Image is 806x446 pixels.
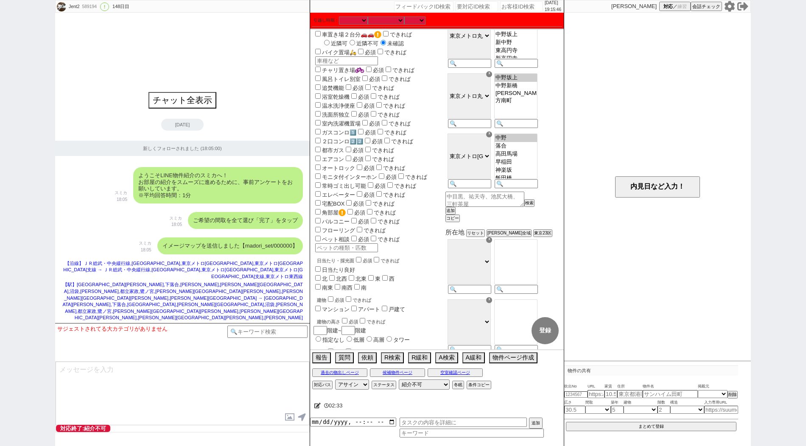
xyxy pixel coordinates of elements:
[317,347,444,356] div: 構造
[365,129,376,136] span: 必須
[353,337,364,343] label: 低層
[358,319,385,324] label: できれば
[313,227,355,234] label: フローリング
[566,422,736,431] button: まとめて登録
[617,383,643,390] span: 住所
[611,3,657,10] p: [PERSON_NAME]
[315,164,321,170] input: オートロック
[313,326,444,344] div: 階建~ 階建
[313,236,350,243] label: ペット相談
[643,390,698,398] input: サンハイム田町
[617,390,643,398] input: 東京都港区海岸３
[375,276,381,282] label: 東
[322,276,327,282] label: 北
[381,31,412,38] label: できれば
[353,156,364,162] span: 必須
[495,59,538,68] input: 🔍
[495,285,538,294] input: 🔍
[382,120,387,125] input: できれば
[355,227,386,234] label: できれば
[188,212,303,229] div: ご希望の間取を全て選び「完了」をタップ
[495,179,538,188] input: 🔍
[372,138,383,145] span: 必須
[315,138,321,143] input: ２口コンロ2️⃣2️⃣
[691,2,722,11] button: 会話チェック
[372,381,396,389] button: ステータス
[452,381,464,389] button: 冬眠
[364,147,394,153] label: できれば
[315,129,321,134] input: ガスコンロ1️⃣
[564,383,588,390] span: 吹出No
[495,150,537,158] option: 高田馬場
[604,390,617,398] input: 10.5
[486,297,492,303] div: ☓
[376,129,406,136] label: できれば
[495,55,537,63] option: 新高円寺
[350,40,355,45] input: 近隣不可
[353,201,364,207] span: 必須
[313,76,361,82] label: 風呂トイレ別室
[317,295,444,304] div: 建物
[376,191,382,197] input: できれば
[400,429,544,438] input: キーワード
[383,138,413,145] label: できれば
[495,345,538,354] input: 🔍
[313,218,350,225] label: バルコニー
[386,67,391,72] input: できれば
[564,406,585,414] input: 30.5
[564,391,588,398] input: 1234567
[313,174,377,180] label: モニタ付インターホン
[564,399,585,406] span: 広さ
[322,284,333,291] label: 南東
[658,399,670,406] span: 階数
[393,337,410,343] label: タワー
[670,399,704,406] span: 構造
[364,165,375,171] span: 必須
[349,319,358,324] span: 必須
[322,337,344,343] label: 指定なし
[371,218,376,223] input: できれば
[369,236,400,243] label: できれば
[139,240,151,247] p: スミカ
[704,399,738,406] span: 入力専用URL
[227,326,308,338] input: 🔍キーワード検索
[347,40,378,47] label: 近隣不可
[161,119,204,131] div: [DATE]
[435,352,458,363] button: A検索
[317,256,444,264] div: 日当たり・採光面
[495,31,537,39] option: 中野坂上
[313,103,355,109] label: 温水洗浄便座
[486,71,492,77] div: ☓
[322,40,347,47] label: 近隣可
[313,129,356,136] label: ガスコンロ1️⃣
[315,147,321,152] input: 都市ガス
[400,418,527,427] input: タスクの内容を詳細に
[315,209,321,215] input: 角部屋
[364,103,375,109] span: 必須
[336,276,347,282] label: 北西
[315,173,321,179] input: モニタ付インターホン
[364,85,394,91] label: できれば
[376,49,406,56] label: できれば
[375,183,386,189] span: 必須
[378,49,383,54] input: できれば
[366,200,371,206] input: できれば
[365,156,371,161] input: できれば
[315,243,378,252] input: ペットの種類・匹数
[355,276,367,282] label: 北東
[371,236,376,241] input: できれば
[389,306,405,312] label: 戸建て
[313,120,361,127] label: 室内洗濯機置場
[524,199,535,207] button: 検索
[115,190,127,196] p: スミカ
[100,3,109,11] div: !
[315,56,378,65] input: 車種など
[381,352,404,363] button: R検索
[658,406,670,414] input: 2
[532,317,559,344] button: 登録
[643,383,698,390] span: 物件名
[467,381,491,389] button: 条件コピー
[448,345,491,354] input: 🔍
[378,40,404,47] label: 未確認
[495,74,537,82] option: 中野坂上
